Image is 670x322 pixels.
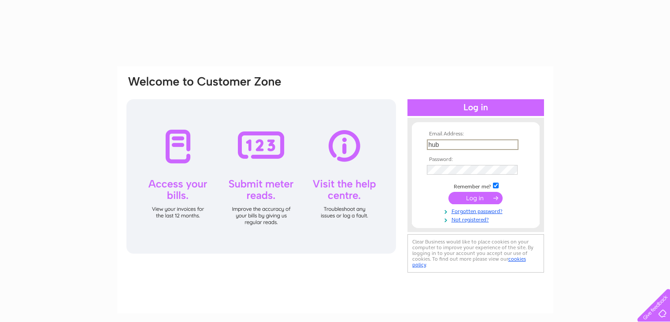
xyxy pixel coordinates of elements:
th: Password: [425,157,527,163]
td: Remember me? [425,181,527,190]
input: Submit [448,192,503,204]
th: Email Address: [425,131,527,137]
a: cookies policy [412,256,526,268]
div: Clear Business would like to place cookies on your computer to improve your experience of the sit... [407,234,544,273]
a: Forgotten password? [427,206,527,215]
a: Not registered? [427,215,527,223]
